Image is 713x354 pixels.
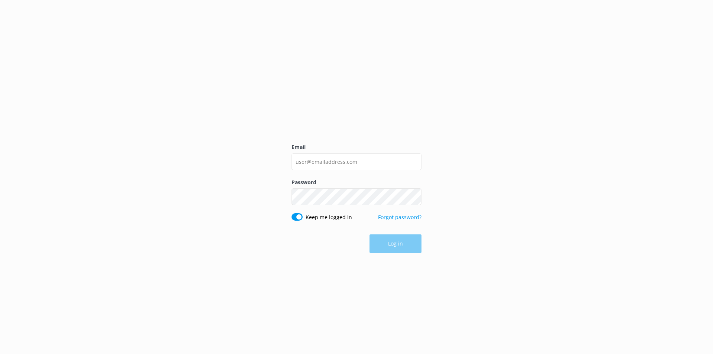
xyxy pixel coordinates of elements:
input: user@emailaddress.com [292,153,421,170]
a: Forgot password? [378,214,421,221]
label: Keep me logged in [306,213,352,221]
label: Password [292,178,421,186]
button: Show password [407,189,421,204]
label: Email [292,143,421,151]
